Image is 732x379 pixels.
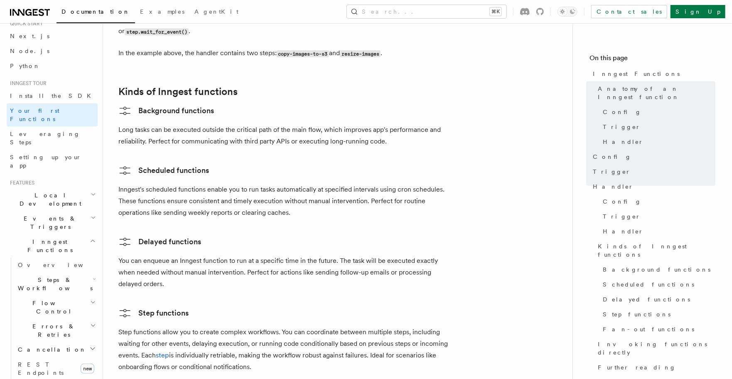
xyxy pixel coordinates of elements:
code: step.wait_for_event() [125,28,189,35]
span: Fan-out functions [603,325,694,333]
a: Anatomy of an Inngest function [594,81,715,104]
span: Config [603,108,641,116]
button: Toggle dark mode [558,7,577,17]
a: Delayed functions [118,235,201,248]
a: Kinds of Inngest functions [118,86,238,97]
a: Scheduled functions [118,164,209,177]
span: Invoking functions directly [598,340,715,357]
span: Documentation [61,8,130,15]
span: Features [7,180,34,186]
a: Overview [15,258,98,272]
a: AgentKit [189,2,243,22]
a: Config [590,149,715,164]
a: Fan-out functions [599,322,715,337]
span: Handler [603,227,644,236]
a: Next.js [7,29,98,44]
a: Setting up your app [7,150,98,173]
button: Steps & Workflows [15,272,98,296]
span: Local Development [7,191,91,208]
span: Handler [603,138,644,146]
span: Kinds of Inngest functions [598,242,715,259]
span: Events & Triggers [7,214,91,231]
a: Kinds of Inngest functions [594,239,715,262]
span: Cancellation [15,345,86,354]
a: Node.js [7,44,98,58]
span: Your first Functions [10,107,59,122]
button: Search...⌘K [347,5,506,18]
span: new [81,364,94,374]
span: Leveraging Steps [10,131,80,146]
button: Errors & Retries [15,319,98,342]
a: Trigger [599,119,715,134]
code: resize-images [340,50,381,57]
span: Errors & Retries [15,322,90,339]
a: Trigger [590,164,715,179]
span: Delayed functions [603,295,690,304]
a: step [156,351,169,359]
span: Python [10,63,40,69]
span: Scheduled functions [603,280,694,289]
span: Anatomy of an Inngest function [598,85,715,101]
span: Inngest tour [7,80,47,87]
button: Events & Triggers [7,211,98,234]
kbd: ⌘K [490,7,501,16]
span: Background functions [603,265,710,274]
button: Flow Control [15,296,98,319]
span: Quick start [7,20,43,27]
a: Config [599,104,715,119]
span: Inngest Functions [593,70,680,78]
p: Step functions allow you to create complex workflows. You can coordinate between multiple steps, ... [118,326,451,373]
a: Examples [135,2,189,22]
p: There are several step methods available at your disposal, for example, , , or . [118,13,451,37]
a: Scheduled functions [599,277,715,292]
a: Background functions [599,262,715,277]
span: Trigger [593,168,631,176]
span: Flow Control [15,299,90,316]
span: Trigger [603,123,641,131]
a: Handler [590,179,715,194]
span: Handler [593,182,634,191]
a: Sign Up [671,5,725,18]
a: Python [7,58,98,73]
button: Local Development [7,188,98,211]
span: Config [593,153,631,161]
p: Inngest's scheduled functions enable you to run tasks automatically at specified intervals using ... [118,184,451,219]
span: Trigger [603,212,641,221]
p: Long tasks can be executed outside the critical path of the main flow, which improves app's perfo... [118,124,451,147]
span: Examples [140,8,184,15]
a: Documentation [56,2,135,23]
span: Step functions [603,310,671,318]
span: Node.js [10,48,49,54]
code: copy-images-to-s3 [277,50,329,57]
span: Config [603,197,641,206]
span: Overview [18,262,103,268]
a: Inngest Functions [590,66,715,81]
span: AgentKit [194,8,238,15]
a: Contact sales [591,5,667,18]
a: Further reading [594,360,715,375]
h4: On this page [590,53,715,66]
a: Handler [599,224,715,239]
p: In the example above, the handler contains two steps: and . [118,47,451,59]
a: Handler [599,134,715,149]
span: Install the SDK [10,92,96,99]
span: Inngest Functions [7,238,90,254]
span: Next.js [10,33,49,39]
span: Steps & Workflows [15,276,93,292]
a: Step functions [599,307,715,322]
span: REST Endpoints [18,361,64,376]
a: Install the SDK [7,88,98,103]
a: Config [599,194,715,209]
a: Leveraging Steps [7,126,98,150]
a: Trigger [599,209,715,224]
a: Step functions [118,306,189,320]
a: Background functions [118,104,214,117]
span: Further reading [598,363,676,372]
button: Inngest Functions [7,234,98,258]
a: Invoking functions directly [594,337,715,360]
span: Setting up your app [10,154,81,169]
p: You can enqueue an Inngest function to run at a specific time in the future. The task will be exe... [118,255,451,290]
a: Delayed functions [599,292,715,307]
button: Cancellation [15,342,98,357]
a: Your first Functions [7,103,98,126]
